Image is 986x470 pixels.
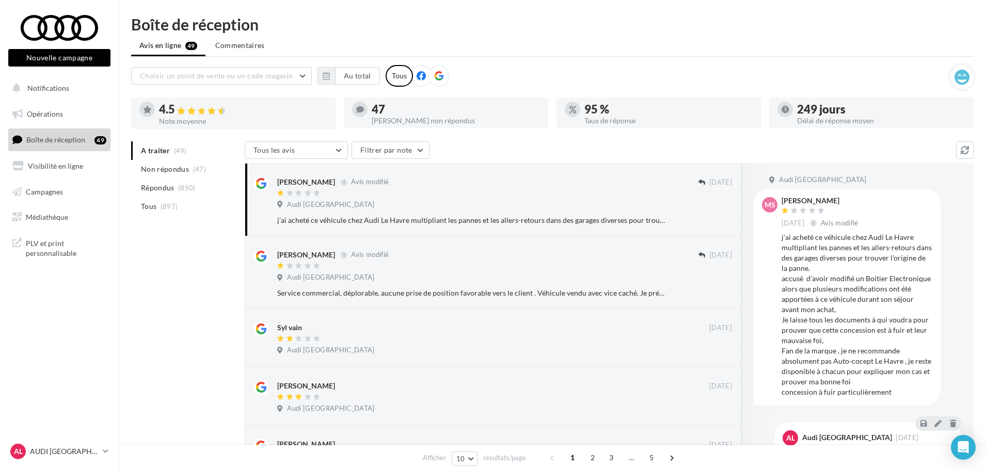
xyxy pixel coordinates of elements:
[141,183,174,193] span: Répondus
[779,175,866,185] span: Audi [GEOGRAPHIC_DATA]
[141,164,189,174] span: Non répondus
[26,187,63,196] span: Campagnes
[6,206,113,228] a: Médiathèque
[277,177,335,187] div: [PERSON_NAME]
[709,382,732,391] span: [DATE]
[141,201,156,212] span: Tous
[140,71,293,80] span: Choisir un point de vente ou un code magasin
[287,404,374,413] span: Audi [GEOGRAPHIC_DATA]
[603,449,619,466] span: 3
[8,442,110,461] a: AL AUDI [GEOGRAPHIC_DATA]
[423,453,446,463] span: Afficher
[287,346,374,355] span: Audi [GEOGRAPHIC_DATA]
[27,109,63,118] span: Opérations
[802,434,892,441] div: Audi [GEOGRAPHIC_DATA]
[159,104,327,116] div: 4.5
[6,128,113,151] a: Boîte de réception49
[452,451,478,466] button: 10
[951,435,976,460] div: Open Intercom Messenger
[6,181,113,203] a: Campagnes
[277,250,335,260] div: [PERSON_NAME]
[277,381,335,391] div: [PERSON_NAME]
[564,449,581,466] span: 1
[253,145,295,154] span: Tous les avis
[131,67,312,85] button: Choisir un point de vente ou un code magasin
[94,136,106,144] div: 49
[277,288,665,298] div: Service commercial, déplorable, aucune prise de position favorable vers le client . Véhicule vend...
[782,232,932,397] div: j’ai acheté ce véhicule chez Audi Le Havre multipliant les pannes et les allers-retours dans des ...
[6,155,113,177] a: Visibilité en ligne
[178,184,196,192] span: (850)
[709,178,732,187] span: [DATE]
[584,449,601,466] span: 2
[335,67,380,85] button: Au total
[14,446,23,457] span: AL
[351,178,389,186] span: Avis modifié
[782,219,804,228] span: [DATE]
[30,446,99,457] p: AUDI [GEOGRAPHIC_DATA]
[456,455,465,463] span: 10
[215,40,265,51] span: Commentaires
[287,200,374,209] span: Audi [GEOGRAPHIC_DATA]
[317,67,380,85] button: Au total
[797,117,965,124] div: Délai de réponse moyen
[372,117,540,124] div: [PERSON_NAME] non répondus
[765,200,775,210] span: ms
[386,65,413,87] div: Tous
[351,251,389,259] span: Avis modifié
[131,17,974,32] div: Boîte de réception
[821,219,858,227] span: Avis modifié
[709,441,732,450] span: [DATE]
[28,161,83,170] span: Visibilité en ligne
[8,49,110,67] button: Nouvelle campagne
[584,104,753,115] div: 95 %
[372,104,540,115] div: 47
[245,141,348,159] button: Tous les avis
[26,135,85,144] span: Boîte de réception
[6,232,113,263] a: PLV et print personnalisable
[709,323,732,333] span: [DATE]
[352,141,430,159] button: Filtrer par note
[623,449,640,466] span: ...
[6,103,113,125] a: Opérations
[896,434,918,441] span: [DATE]
[161,202,178,210] span: (897)
[277,322,302,333] div: Syl vain
[193,165,206,173] span: (47)
[277,215,665,225] div: j’ai acheté ce véhicule chez Audi Le Havre multipliant les pannes et les allers-retours dans des ...
[27,84,69,92] span: Notifications
[782,197,861,204] div: [PERSON_NAME]
[584,117,753,124] div: Taux de réponse
[159,118,327,125] div: Note moyenne
[6,77,108,99] button: Notifications
[797,104,965,115] div: 249 jours
[277,439,335,449] div: [PERSON_NAME]
[26,213,68,221] span: Médiathèque
[287,273,374,282] span: Audi [GEOGRAPHIC_DATA]
[26,236,106,258] span: PLV et print personnalisable
[786,433,795,443] span: AL
[709,251,732,260] span: [DATE]
[483,453,526,463] span: résultats/page
[643,449,660,466] span: 5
